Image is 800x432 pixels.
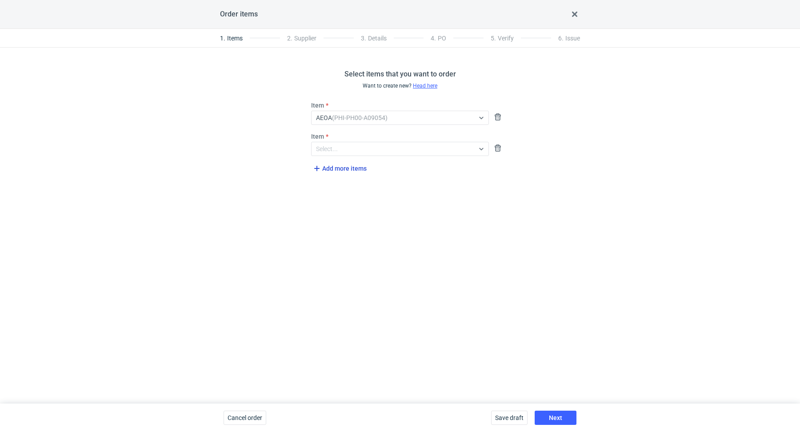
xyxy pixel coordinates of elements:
[535,411,576,425] button: Next
[332,114,388,121] em: (PHI-PH00-A09054)
[220,29,250,47] li: Items
[491,35,496,42] span: 5 .
[311,132,324,141] label: Item
[224,411,266,425] button: Cancel order
[354,29,394,47] li: Details
[492,112,503,122] button: Remove item
[344,81,456,90] p: Want to create new?
[311,101,324,110] label: Item
[484,29,521,47] li: Verify
[424,29,453,47] li: PO
[316,144,338,153] div: Select...
[311,163,367,174] button: Add more items
[228,415,262,421] span: Cancel order
[558,35,564,42] span: 6 .
[492,143,503,153] button: Remove item
[361,35,366,42] span: 3 .
[413,83,437,89] a: Head here
[431,35,436,42] span: 4 .
[280,29,324,47] li: Supplier
[549,415,562,421] span: Next
[551,29,580,47] li: Issue
[495,415,524,421] span: Save draft
[220,35,225,42] span: 1 .
[491,411,528,425] button: Save draft
[287,35,292,42] span: 2 .
[344,69,456,80] h2: Select items that you want to order
[316,114,388,121] span: AEOA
